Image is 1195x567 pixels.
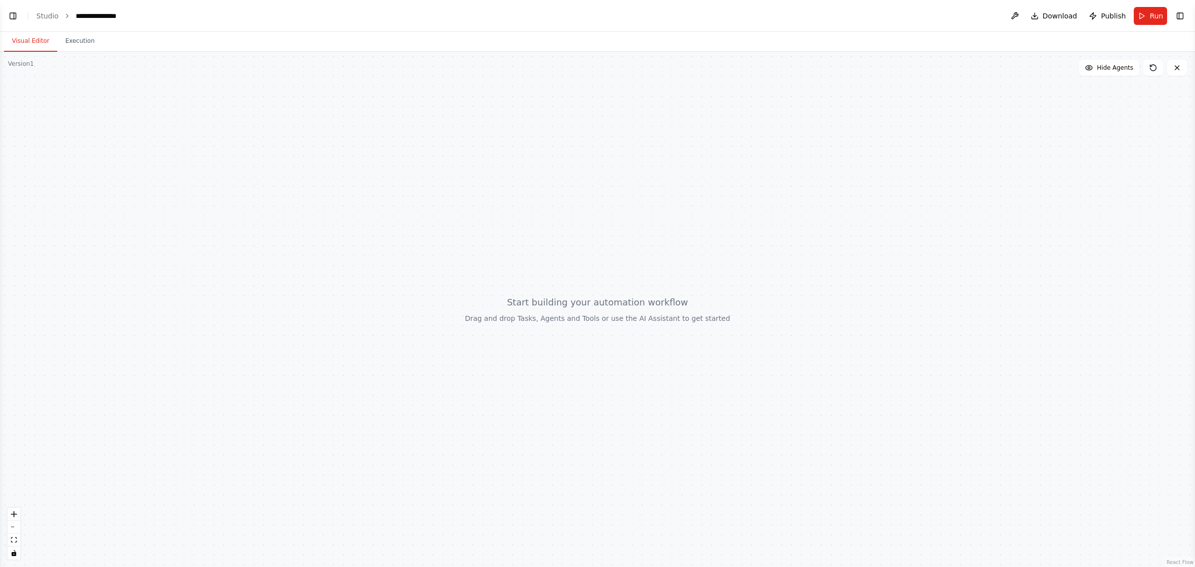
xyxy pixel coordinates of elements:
div: Version 1 [8,60,34,68]
button: Run [1134,7,1167,25]
button: Download [1027,7,1081,25]
span: Download [1043,11,1077,21]
button: Show left sidebar [6,9,20,23]
a: React Flow attribution [1167,560,1194,565]
button: Execution [57,31,103,52]
div: React Flow controls [7,508,20,560]
span: Publish [1101,11,1126,21]
button: Show right sidebar [1173,9,1187,23]
a: Studio [36,12,59,20]
button: zoom out [7,521,20,534]
span: Run [1150,11,1163,21]
button: toggle interactivity [7,547,20,560]
button: Visual Editor [4,31,57,52]
button: Hide Agents [1079,60,1139,76]
button: Publish [1085,7,1130,25]
button: zoom in [7,508,20,521]
button: fit view [7,534,20,547]
span: Hide Agents [1097,64,1133,72]
nav: breadcrumb [36,11,126,21]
